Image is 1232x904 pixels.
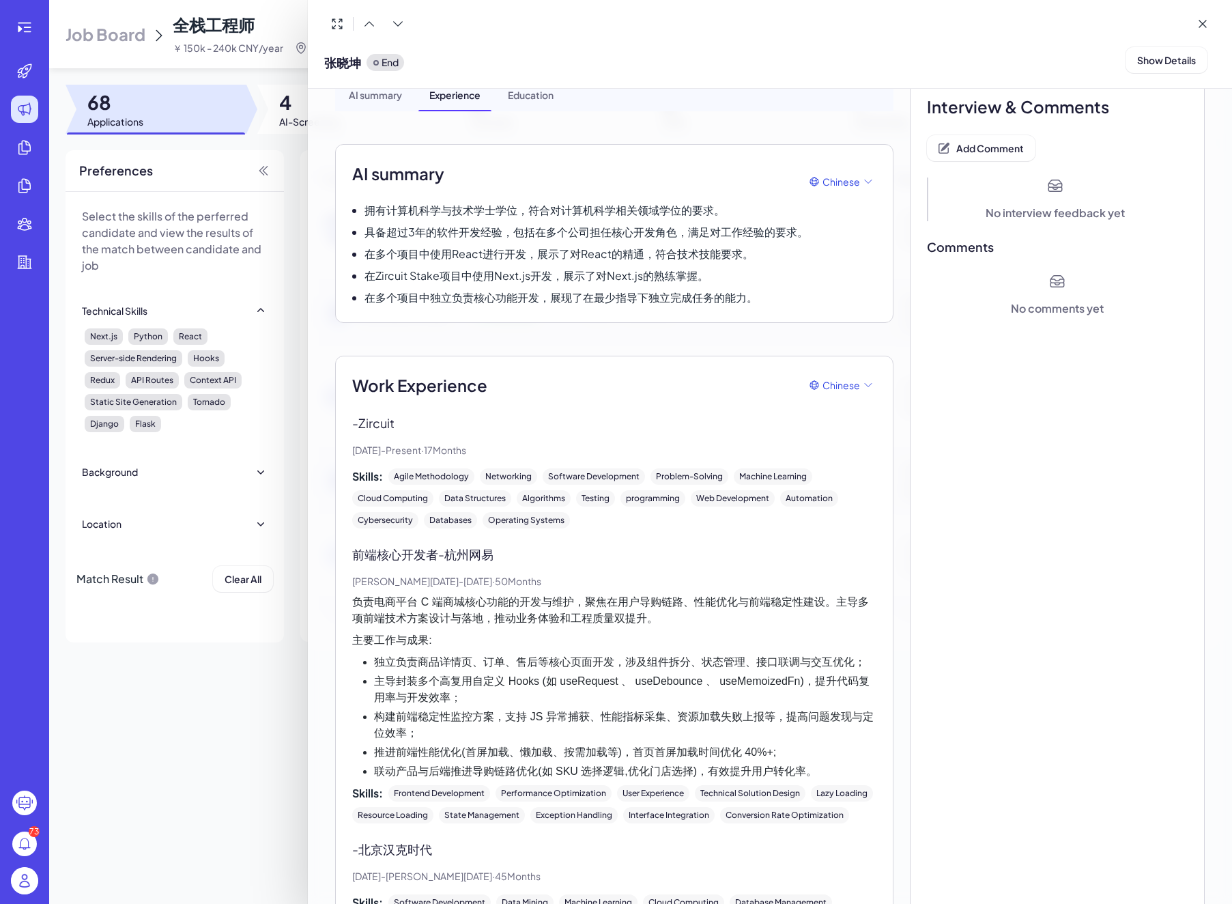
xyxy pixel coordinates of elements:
[352,869,876,884] p: [DATE] - [PERSON_NAME][DATE] · 45 Months
[986,205,1125,221] div: No interview feedback yet
[352,512,418,528] div: Cybersecurity
[352,545,876,563] p: 前端核心开发者 - 杭州网易
[374,763,876,780] li: 联动产品与后端推进导购链路优化(如 SKU 选择逻辑,优化门店选择)，有效提升用户转化率。
[364,224,808,240] p: 具备超过3年的软件开发经验，包括在多个公司担任核心开发角色，满足对工作经验的要求。
[956,142,1024,154] span: Add Comment
[617,785,689,802] div: User Experience
[517,490,571,507] div: Algorithms
[543,468,645,485] div: Software Development
[927,94,1188,119] span: Interview & Comments
[418,77,491,111] div: Experience
[439,807,525,823] div: State Management
[530,807,618,823] div: Exception Handling
[352,840,876,858] p: - 北京汉克时代
[424,512,477,528] div: Databases
[324,53,361,72] span: 张晓坤
[364,202,725,218] p: 拥有计算机科学与技术学士学位，符合对计算机科学相关领域学位的要求。
[497,77,564,111] div: Education
[352,785,383,802] span: Skills:
[364,289,758,306] p: 在多个项目中独立负责核心功能开发，展现了在最少指导下独立完成任务的能力。
[780,490,838,507] div: Automation
[374,673,876,706] li: 主导封装多个高复用自定义 Hooks (如 useRequest 、 useDebounce 、 useMemoizedFn)，提升代码复用率与开发效率；
[927,135,1035,161] button: Add Comment
[695,785,805,802] div: Technical Solution Design
[364,268,708,284] p: 在Zircuit Stake项目中使用Next.js开发，展示了对Next.js的熟练掌握。
[352,373,487,397] span: Work Experience
[734,468,812,485] div: Machine Learning
[374,744,876,761] li: 推进前端性能优化(首屏加载、懒加载、按需加载等)，首页首屏加载时间优化 40%+;
[1137,54,1196,66] span: Show Details
[620,490,685,507] div: programming
[480,468,537,485] div: Networking
[352,490,433,507] div: Cloud Computing
[352,594,876,627] p: 负责电商平台 C 端商城核心功能的开发与维护，聚焦在用户导购链路、性能优化与前端稳定性建设。主导多项前端技术方案设计与落地，推动业务体验和工程质量双提升。
[496,785,612,802] div: Performance Optimization
[364,246,754,262] p: 在多个项目中使用React进行开发，展示了对React的精通，符合技术技能要求。
[352,414,876,432] p: - Zircuit
[338,77,413,111] div: AI summary
[352,468,383,485] span: Skills:
[352,632,876,649] p: 主要工作与成果:
[483,512,570,528] div: Operating Systems
[623,807,715,823] div: Interface Integration
[352,443,876,457] p: [DATE] - Present · 17 Months
[352,807,433,823] div: Resource Loading
[822,175,860,189] span: Chinese
[374,654,876,670] li: 独立负责商品详情页、订单、售后等核心页面开发，涉及组件拆分、状态管理、接口联调与交互优化；
[388,785,490,802] div: Frontend Development
[439,490,511,507] div: Data Structures
[650,468,728,485] div: Problem-Solving
[382,55,399,70] p: End
[1126,47,1207,73] button: Show Details
[374,709,876,741] li: 构建前端稳定性监控方案，支持 JS 异常捕获、性能指标采集、资源加载失败上报等，提高问题发现与定位效率；
[811,785,873,802] div: Lazy Loading
[691,490,775,507] div: Web Development
[576,490,615,507] div: Testing
[720,807,849,823] div: Conversion Rate Optimization
[352,161,444,186] h2: AI summary
[927,238,1188,257] span: Comments
[352,574,876,589] p: [PERSON_NAME][DATE] - [DATE] · 50 Months
[1011,300,1104,317] div: No comments yet
[822,378,860,393] span: Chinese
[388,468,474,485] div: Agile Methodology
